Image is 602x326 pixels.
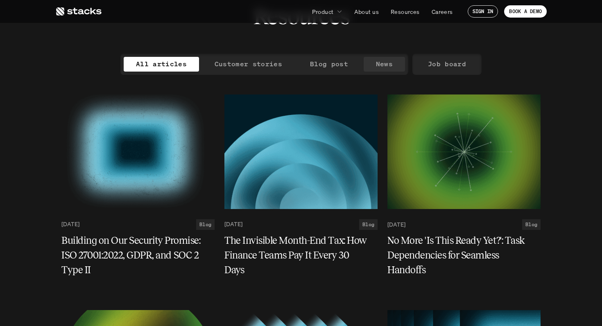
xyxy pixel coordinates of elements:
[468,5,498,18] a: SIGN IN
[61,233,215,277] a: Building on Our Security Promise: ISO 27001:2022, GDPR, and SOC 2 Type II
[416,57,478,72] a: Job board
[432,7,453,16] p: Careers
[362,222,374,227] h2: Blog
[123,37,158,43] a: Privacy Policy
[224,219,378,230] a: [DATE]Blog
[427,4,458,19] a: Careers
[386,4,425,19] a: Resources
[124,57,199,72] a: All articles
[61,219,215,230] a: [DATE]Blog
[61,233,205,277] h5: Building on Our Security Promise: ISO 27001:2022, GDPR, and SOC 2 Type II
[387,233,531,277] h5: No More 'Is This Ready Yet?': Task Dependencies for Seamless Handoffs
[525,222,537,227] h2: Blog
[61,221,79,228] p: [DATE]
[224,221,242,228] p: [DATE]
[136,58,187,70] p: All articles
[224,233,368,277] h5: The Invisible Month-End Tax: How Finance Teams Pay It Every 30 Days
[509,9,542,14] p: BOOK A DEMO
[428,58,466,70] p: Job board
[473,9,493,14] p: SIGN IN
[215,58,282,70] p: Customer stories
[354,7,379,16] p: About us
[376,58,393,70] p: News
[349,4,384,19] a: About us
[391,7,420,16] p: Resources
[202,57,294,72] a: Customer stories
[298,57,360,72] a: Blog post
[387,219,541,230] a: [DATE]Blog
[310,58,348,70] p: Blog post
[387,233,541,277] a: No More 'Is This Ready Yet?': Task Dependencies for Seamless Handoffs
[387,221,405,228] p: [DATE]
[199,222,211,227] h2: Blog
[504,5,547,18] a: BOOK A DEMO
[253,4,349,29] h2: Resources
[224,233,378,277] a: The Invisible Month-End Tax: How Finance Teams Pay It Every 30 Days
[312,7,334,16] p: Product
[364,57,405,72] a: News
